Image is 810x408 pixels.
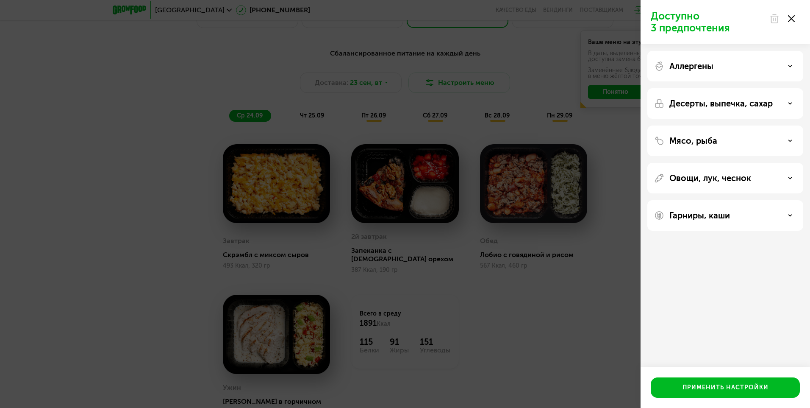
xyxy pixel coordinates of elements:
[669,61,713,71] p: Аллергены
[651,10,764,34] p: Доступно 3 предпочтения
[669,98,773,109] p: Десерты, выпечка, сахар
[651,377,800,398] button: Применить настройки
[669,173,751,183] p: Овощи, лук, чеснок
[682,383,768,392] div: Применить настройки
[669,210,730,221] p: Гарниры, каши
[669,136,717,146] p: Мясо, рыба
